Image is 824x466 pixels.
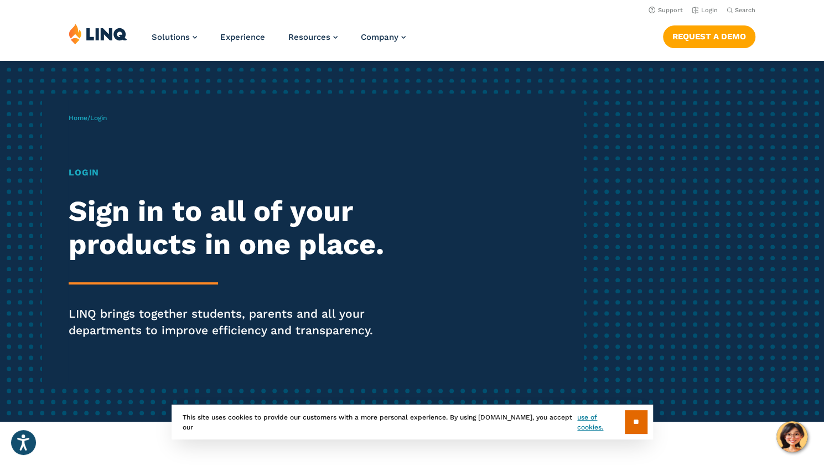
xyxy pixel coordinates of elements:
[69,114,87,122] a: Home
[727,6,755,14] button: Open Search Bar
[152,32,197,42] a: Solutions
[69,195,386,261] h2: Sign in to all of your products in one place.
[69,23,127,44] img: LINQ | K‑12 Software
[663,25,755,48] a: Request a Demo
[288,32,338,42] a: Resources
[172,405,653,439] div: This site uses cookies to provide our customers with a more personal experience. By using [DOMAIN...
[361,32,406,42] a: Company
[735,7,755,14] span: Search
[649,7,683,14] a: Support
[288,32,330,42] span: Resources
[152,23,406,60] nav: Primary Navigation
[776,421,807,452] button: Hello, have a question? Let’s chat.
[220,32,265,42] a: Experience
[361,32,398,42] span: Company
[692,7,718,14] a: Login
[69,114,107,122] span: /
[663,23,755,48] nav: Button Navigation
[577,412,624,432] a: use of cookies.
[90,114,107,122] span: Login
[152,32,190,42] span: Solutions
[69,306,386,339] p: LINQ brings together students, parents and all your departments to improve efficiency and transpa...
[69,166,386,179] h1: Login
